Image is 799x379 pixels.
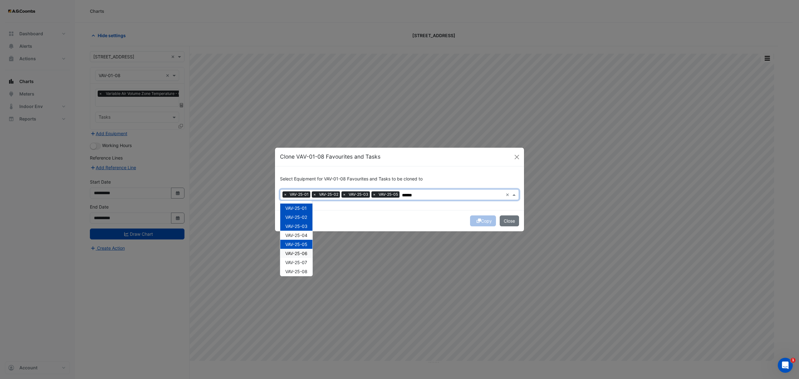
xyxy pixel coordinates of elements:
[347,191,370,198] span: VAV-25-03
[285,260,307,265] span: VAV-25-07
[280,176,519,182] h6: Select Equipment for VAV-01-08 Favourites and Tasks to be cloned to
[280,201,312,276] div: Options List
[791,358,796,363] span: 1
[778,358,793,373] iframe: Intercom live chat
[285,269,307,274] span: VAV-25-08
[500,215,519,226] button: Close
[285,205,307,211] span: VAV-25-01
[506,191,511,198] span: Clear
[285,214,307,220] span: VAV-25-02
[341,191,347,198] span: ×
[285,224,307,229] span: VAV-25-03
[512,152,522,162] button: Close
[285,242,307,247] span: VAV-25-05
[312,191,317,198] span: ×
[377,191,399,198] span: VAV-25-05
[285,251,307,256] span: VAV-25-06
[317,191,340,198] span: VAV-25-02
[282,191,288,198] span: ×
[280,153,380,161] h5: Clone VAV-01-08 Favourites and Tasks
[288,191,310,198] span: VAV-25-01
[285,233,307,238] span: VAV-25-04
[371,191,377,198] span: ×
